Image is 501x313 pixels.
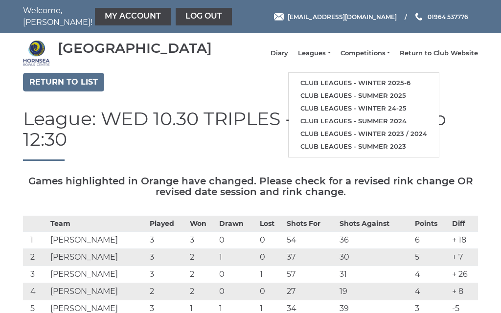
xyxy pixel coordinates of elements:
[187,231,217,248] td: 3
[412,266,450,283] td: 4
[412,248,450,266] td: 5
[217,231,257,248] td: 0
[187,283,217,300] td: 2
[450,266,478,283] td: + 26
[428,13,468,20] span: 01964 537776
[48,231,147,248] td: [PERSON_NAME]
[337,248,412,266] td: 30
[217,216,257,231] th: Drawn
[257,231,284,248] td: 0
[176,8,232,25] a: Log out
[284,266,337,283] td: 57
[58,41,212,56] div: [GEOGRAPHIC_DATA]
[23,73,104,91] a: Return to list
[450,283,478,300] td: + 8
[289,77,439,89] a: Club leagues - Winter 2025-6
[450,216,478,231] th: Diff
[187,248,217,266] td: 2
[271,49,288,58] a: Diary
[257,266,284,283] td: 1
[257,283,284,300] td: 0
[147,248,187,266] td: 3
[23,109,478,161] h1: League: WED 10.30 TRIPLES - [DATE] - 10:30 to 12:30
[23,283,48,300] td: 4
[48,266,147,283] td: [PERSON_NAME]
[289,89,439,102] a: Club leagues - Summer 2025
[23,5,204,28] nav: Welcome, [PERSON_NAME]!
[147,216,187,231] th: Played
[187,266,217,283] td: 2
[412,283,450,300] td: 4
[147,266,187,283] td: 3
[415,13,422,21] img: Phone us
[217,248,257,266] td: 1
[289,140,439,153] a: Club leagues - Summer 2023
[288,72,439,157] ul: Leagues
[23,231,48,248] td: 1
[48,283,147,300] td: [PERSON_NAME]
[187,216,217,231] th: Won
[95,8,171,25] a: My Account
[147,231,187,248] td: 3
[284,283,337,300] td: 27
[400,49,478,58] a: Return to Club Website
[414,12,468,22] a: Phone us 01964 537776
[284,231,337,248] td: 54
[337,216,412,231] th: Shots Against
[284,216,337,231] th: Shots For
[257,248,284,266] td: 0
[337,231,412,248] td: 36
[217,283,257,300] td: 0
[337,283,412,300] td: 19
[284,248,337,266] td: 37
[48,248,147,266] td: [PERSON_NAME]
[274,12,397,22] a: Email [EMAIL_ADDRESS][DOMAIN_NAME]
[450,248,478,266] td: + 7
[341,49,390,58] a: Competitions
[23,248,48,266] td: 2
[289,115,439,128] a: Club leagues - Summer 2024
[274,13,284,21] img: Email
[412,216,450,231] th: Points
[48,216,147,231] th: Team
[147,283,187,300] td: 2
[217,266,257,283] td: 0
[23,40,50,67] img: Hornsea Bowls Centre
[289,102,439,115] a: Club leagues - Winter 24-25
[337,266,412,283] td: 31
[288,13,397,20] span: [EMAIL_ADDRESS][DOMAIN_NAME]
[412,231,450,248] td: 6
[257,216,284,231] th: Lost
[298,49,330,58] a: Leagues
[23,266,48,283] td: 3
[450,231,478,248] td: + 18
[23,176,478,197] h5: Games highlighted in Orange have changed. Please check for a revised rink change OR revised date ...
[289,128,439,140] a: Club leagues - Winter 2023 / 2024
